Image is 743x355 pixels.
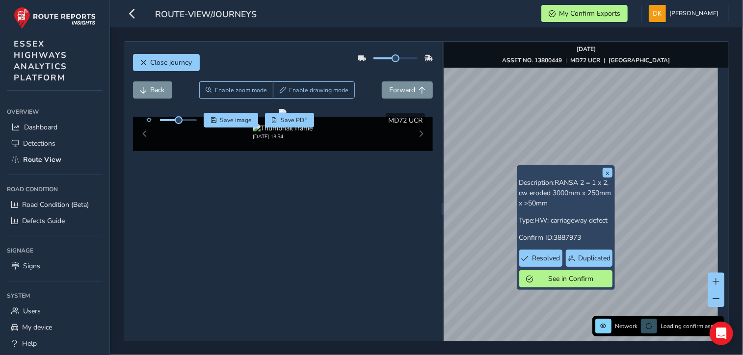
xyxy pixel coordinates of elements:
span: My device [22,323,52,332]
button: Zoom [199,81,273,99]
img: Thumbnail frame [253,124,313,133]
button: [PERSON_NAME] [649,5,722,22]
a: Users [7,303,103,319]
div: Road Condition [7,182,103,197]
button: My Confirm Exports [541,5,628,22]
span: See in Confirm [537,274,605,283]
button: Resolved [519,250,563,267]
div: Signage [7,243,103,258]
strong: [GEOGRAPHIC_DATA] [609,56,670,64]
a: Defects Guide [7,213,103,229]
span: Road Condition (Beta) [22,200,89,209]
span: Close journey [151,58,192,67]
span: Dashboard [24,123,57,132]
span: Enable zoom mode [215,86,267,94]
button: Save [204,113,258,127]
span: Help [22,339,37,348]
span: Back [151,85,165,95]
span: Duplicated [578,254,610,263]
span: route-view/journeys [155,8,257,22]
button: x [603,168,612,177]
span: Forward [389,85,415,95]
div: Overview [7,104,103,119]
span: Network [615,322,637,330]
button: Close journey [133,54,200,71]
strong: ASSET NO. 13800449 [502,56,562,64]
span: 3887973 [554,233,582,242]
a: Signs [7,258,103,274]
strong: MD72 UCR [570,56,600,64]
span: Signs [23,261,40,271]
button: Draw [273,81,355,99]
button: PDF [265,113,315,127]
button: See in Confirm [519,270,612,287]
strong: [DATE] [577,45,596,53]
button: Duplicated [566,250,612,267]
div: System [7,288,103,303]
span: Loading confirm assets [661,322,721,330]
span: Save image [220,116,252,124]
span: HW: carriageway defect [535,216,608,225]
span: Resolved [532,254,560,263]
img: diamond-layout [649,5,666,22]
span: Defects Guide [22,216,65,226]
a: Route View [7,152,103,168]
span: ESSEX HIGHWAYS ANALYTICS PLATFORM [14,38,67,83]
a: My device [7,319,103,335]
a: Dashboard [7,119,103,135]
div: [DATE] 13:54 [253,133,313,140]
span: Save PDF [281,116,308,124]
span: Users [23,306,41,316]
img: rr logo [14,7,96,29]
a: Detections [7,135,103,152]
span: Route View [23,155,61,164]
div: Open Intercom Messenger [710,322,733,345]
span: [PERSON_NAME] [669,5,718,22]
div: | | [502,56,670,64]
span: RANSA 2 = 1 x 2, cw eroded 3000mm x 250mm x >50mm [519,178,611,208]
p: Description: [519,177,612,208]
span: MD72 UCR [388,116,423,125]
button: Forward [382,81,433,99]
a: Help [7,335,103,352]
p: Type: [519,215,612,226]
span: Enable drawing mode [289,86,348,94]
span: My Confirm Exports [559,9,620,18]
a: Road Condition (Beta) [7,197,103,213]
span: Detections [23,139,55,148]
button: Back [133,81,172,99]
p: Confirm ID: [519,232,612,243]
